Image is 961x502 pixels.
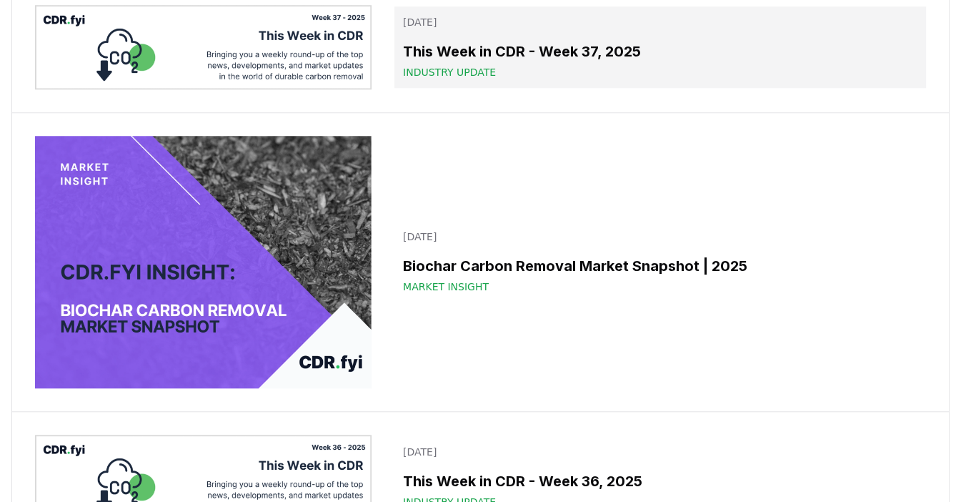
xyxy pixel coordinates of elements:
[35,5,372,89] img: This Week in CDR - Week 37, 2025 blog post image
[394,221,926,302] a: [DATE]Biochar Carbon Removal Market Snapshot | 2025Market Insight
[403,471,917,492] h3: This Week in CDR - Week 36, 2025
[394,6,926,88] a: [DATE]This Week in CDR - Week 37, 2025Industry Update
[403,15,917,29] p: [DATE]
[403,41,917,62] h3: This Week in CDR - Week 37, 2025
[35,136,372,388] img: Biochar Carbon Removal Market Snapshot | 2025 blog post image
[403,445,917,459] p: [DATE]
[403,65,496,79] span: Industry Update
[403,255,917,277] h3: Biochar Carbon Removal Market Snapshot | 2025
[403,280,489,294] span: Market Insight
[403,230,917,244] p: [DATE]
